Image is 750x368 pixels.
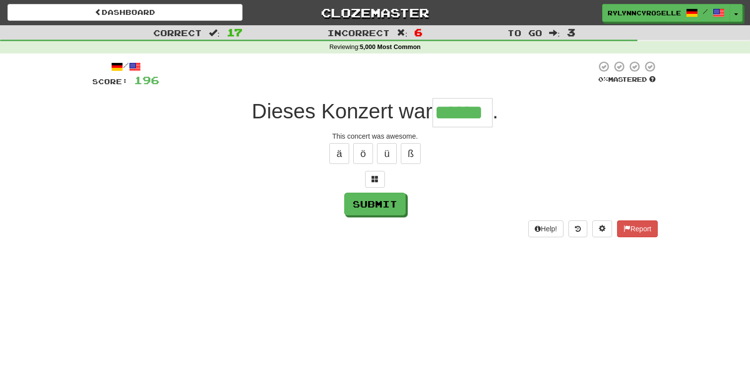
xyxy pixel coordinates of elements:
span: To go [507,28,542,38]
span: 17 [227,26,243,38]
span: : [549,29,560,37]
button: ä [329,143,349,164]
span: RylynnCyroselle [608,8,681,17]
span: Score: [92,77,128,86]
button: Help! [528,220,563,237]
span: / [703,8,708,15]
button: Report [617,220,658,237]
span: : [209,29,220,37]
span: Correct [153,28,202,38]
div: Mastered [596,75,658,84]
span: 0 % [598,75,608,83]
div: This concert was awesome. [92,131,658,141]
div: / [92,60,159,73]
button: ß [401,143,421,164]
span: 6 [414,26,423,38]
a: RylynnCyroselle / [602,4,730,22]
button: ö [353,143,373,164]
button: Switch sentence to multiple choice alt+p [365,171,385,188]
span: Incorrect [327,28,390,38]
button: ü [377,143,397,164]
span: . [493,100,499,123]
button: Round history (alt+y) [568,220,587,237]
a: Clozemaster [257,4,493,21]
a: Dashboard [7,4,243,21]
span: Dieses Konzert war [252,100,433,123]
button: Submit [344,193,406,215]
strong: 5,000 Most Common [360,44,421,51]
span: 3 [567,26,575,38]
span: : [397,29,408,37]
span: 196 [134,74,159,86]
